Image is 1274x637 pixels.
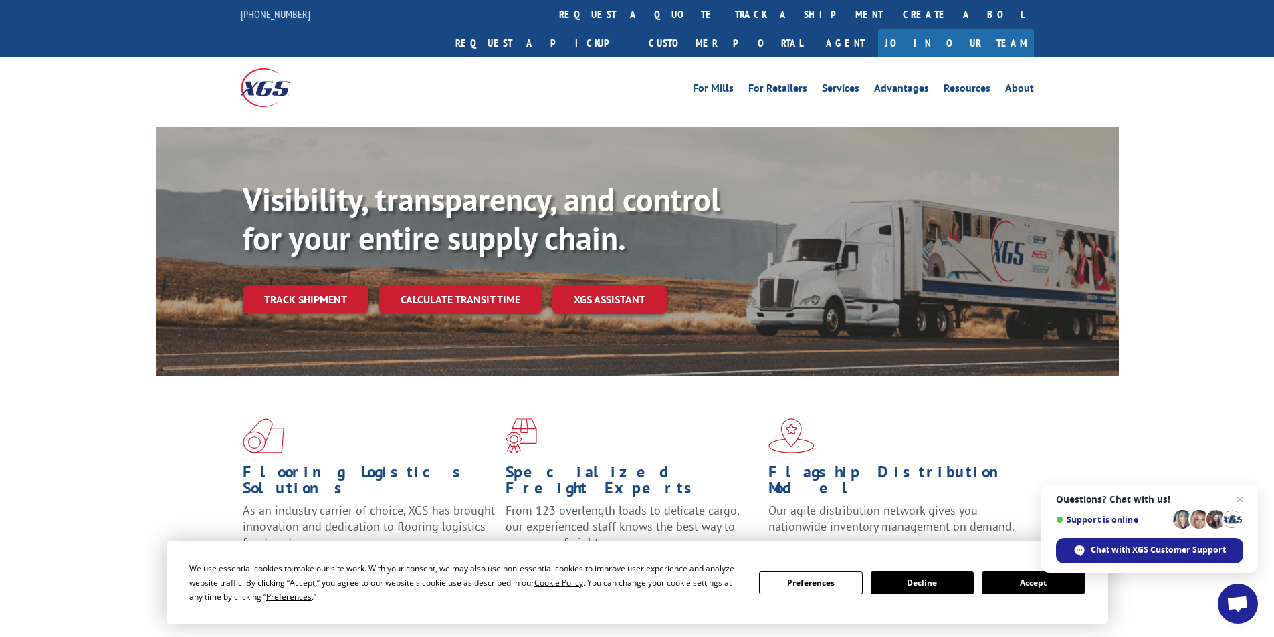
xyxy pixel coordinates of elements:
span: Cookie Policy [534,577,583,588]
a: Advantages [874,83,929,98]
img: xgs-icon-total-supply-chain-intelligence-red [243,418,284,453]
span: Chat with XGS Customer Support [1091,544,1226,556]
a: Request a pickup [445,29,639,57]
h1: Flooring Logistics Solutions [243,464,496,503]
a: XGS ASSISTANT [552,285,667,314]
a: Join Our Team [878,29,1034,57]
button: Accept [982,571,1085,594]
img: xgs-icon-flagship-distribution-model-red [768,418,815,453]
a: For Mills [693,83,734,98]
a: [PHONE_NUMBER] [241,7,310,21]
b: Visibility, transparency, and control for your entire supply chain. [243,178,720,259]
button: Preferences [759,571,862,594]
span: Our agile distribution network gives you nationwide inventory management on demand. [768,503,1015,534]
a: Calculate transit time [379,285,542,314]
a: Open chat [1218,584,1258,624]
a: Services [822,83,859,98]
h1: Flagship Distribution Model [768,464,1021,503]
div: Cookie Consent Prompt [167,541,1108,624]
span: Questions? Chat with us! [1056,494,1243,505]
a: Track shipment [243,285,368,313]
span: Preferences [266,591,312,602]
a: Agent [813,29,878,57]
h1: Specialized Freight Experts [506,464,758,503]
div: We use essential cookies to make our site work. With your consent, we may also use non-essential ... [189,561,743,604]
a: For Retailers [748,83,807,98]
p: From 123 overlength loads to delicate cargo, our experienced staff knows the best way to move you... [506,503,758,562]
span: Support is online [1056,515,1168,525]
span: As an industry carrier of choice, XGS has brought innovation and dedication to flooring logistics... [243,503,495,550]
button: Decline [871,571,974,594]
span: Chat with XGS Customer Support [1056,538,1243,563]
img: xgs-icon-focused-on-flooring-red [506,418,537,453]
a: Customer Portal [639,29,813,57]
a: About [1005,83,1034,98]
a: Resources [944,83,990,98]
